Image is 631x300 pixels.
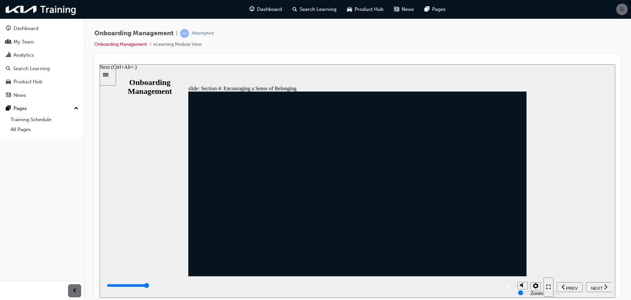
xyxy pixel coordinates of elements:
button: Unmute (Ctrl+Alt+M) [418,218,428,225]
span: Dashboard [257,6,282,13]
a: My Team [3,36,81,48]
span: pages-icon [6,106,11,112]
span: guage-icon [6,26,11,32]
a: guage-iconDashboard [244,3,287,16]
button: next [486,218,513,228]
a: news-iconNews [389,3,419,16]
button: previous [457,218,483,228]
span: up-icon [74,104,79,113]
label: Zoom to fit [431,226,443,244]
button: replay [405,218,414,228]
span: guage-icon [249,5,254,14]
span: news-icon [6,93,11,98]
span: search-icon [292,5,297,14]
span: News [402,6,414,13]
span: PREV [466,222,478,227]
span: Product Hub [355,6,384,13]
span: Search Learning [300,6,337,13]
span: chart-icon [6,52,11,58]
span: learningRecordVerb_ATTEMPT-icon [180,29,189,38]
button: DashboardMy TeamAnalyticsSearch LearningProduct HubNews [3,21,81,102]
button: Settings [431,218,441,226]
input: volume [418,226,461,231]
div: Product Hub [13,78,42,86]
a: Training Schedule [8,115,81,125]
div: Dashboard [13,25,38,32]
span: news-icon [394,5,399,14]
div: Pages [13,105,27,112]
div: playback controls [3,212,414,233]
a: Analytics [3,49,81,61]
span: car-icon [6,79,11,85]
div: My Team [13,38,34,46]
li: eLearning Module View [153,41,202,48]
img: kia-training [3,3,79,16]
nav: slide navigation [444,212,512,233]
button: Enter full-screen mode [444,213,454,232]
div: Analytics [13,51,34,59]
span: Pages [432,6,446,13]
a: Product Hub [3,76,81,88]
button: Pages [3,102,81,115]
div: Search Learning [13,65,50,72]
a: search-iconSearch Learning [287,3,342,16]
div: misc controls [414,212,441,233]
span: | [176,30,177,37]
a: All Pages [8,124,81,135]
input: slide progress [7,219,50,224]
button: SL [616,4,628,15]
div: Attempted [192,30,214,37]
a: Search Learning [3,63,81,75]
a: Dashboard [3,22,81,35]
span: NEXT [491,222,503,227]
span: SL [619,6,625,13]
a: pages-iconPages [419,3,451,16]
span: search-icon [6,66,11,72]
span: people-icon [6,39,11,45]
span: pages-icon [425,5,430,14]
span: Onboarding Management [94,30,174,37]
a: News [3,89,81,101]
div: News [13,92,26,99]
a: Onboarding Management [94,41,147,47]
span: car-icon [347,5,352,14]
a: car-iconProduct Hub [342,3,389,16]
span: prev-icon [72,287,77,295]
